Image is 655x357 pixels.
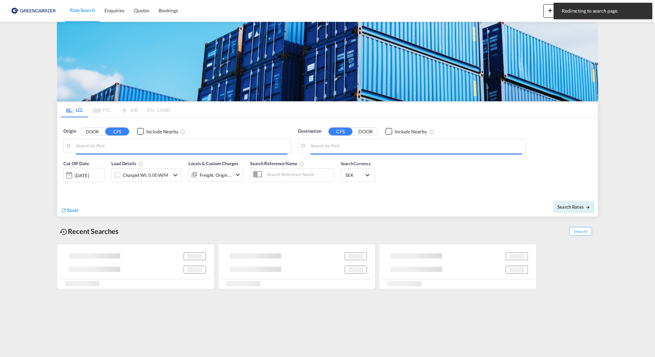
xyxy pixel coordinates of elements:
[200,170,232,180] div: Freight Origin Destination
[345,172,364,178] span: SEK
[75,172,89,178] div: [DATE]
[105,128,129,135] button: CFS
[137,128,178,135] md-checkbox: Checkbox No Ink
[395,128,427,135] div: Include Nearby
[63,168,104,182] div: [DATE]
[57,224,121,239] div: Recent Searches
[171,171,180,179] md-icon: icon-chevron-down
[104,8,124,13] span: Enquiries
[70,7,95,13] span: Rate Search
[385,128,427,135] md-checkbox: Checkbox No Ink
[560,8,646,14] span: Redirecting to search page.
[188,161,238,166] span: Locals & Custom Charges
[63,128,76,135] span: Origin
[298,128,321,135] span: Destination
[546,6,554,14] md-icon: icon-plus 400-fg
[80,128,104,135] button: DOOR
[354,128,378,135] button: DOOR
[10,3,57,18] img: 609dfd708afe11efa14177256b0082fb.png
[299,161,305,167] md-icon: Your search will be saved by the below given name
[138,161,144,167] md-icon: Chargeable Weight
[57,118,598,216] div: Origin DOOR CFS Checkbox No InkUnchecked: Ignores neighbouring ports when fetching rates.Checked ...
[63,161,89,166] span: Cut Off Date
[250,161,305,166] span: Search Reference Name
[341,161,371,166] span: Search Currency
[585,205,590,210] md-icon: icon-arrow-right
[61,102,170,117] md-pagination-wrapper: Use the left and right arrow keys to navigate between tabs
[159,8,178,13] span: Bookings
[263,169,334,180] input: Search Reference Name
[557,204,590,210] span: Search Rates
[329,128,353,135] button: CFS
[111,161,144,166] span: Load Details
[76,141,287,151] input: Search by Port
[63,182,69,191] md-datepicker: Select
[569,227,592,236] span: Show All
[61,207,67,213] md-icon: icon-refresh
[67,207,78,213] span: Reset
[60,228,68,236] md-icon: icon-backup-restore
[310,141,522,151] input: Search by Port
[543,4,590,18] button: icon-plus 400-fgCreate Bookings
[553,201,594,213] button: Search Ratesicon-arrow-right
[61,102,88,117] md-tab-item: LCL
[345,170,371,180] md-select: Select Currency: kr SEKSweden Krona
[234,171,242,179] md-icon: icon-chevron-down
[111,168,182,182] div: Charged Wt: 0.00 W/Micon-chevron-down
[123,170,168,180] div: Charged Wt: 0.00 W/M
[180,129,185,134] md-icon: Unchecked: Ignores neighbouring ports when fetching rates.Checked : Includes neighbouring ports w...
[429,129,434,134] md-icon: Unchecked: Ignores neighbouring ports when fetching rates.Checked : Includes neighbouring ports w...
[188,168,243,182] div: Freight Origin Destinationicon-chevron-down
[134,8,149,13] span: Quotes
[57,22,598,101] img: GreenCarrierFCL_LCL.png
[146,128,178,135] div: Include Nearby
[61,207,78,214] div: icon-refreshReset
